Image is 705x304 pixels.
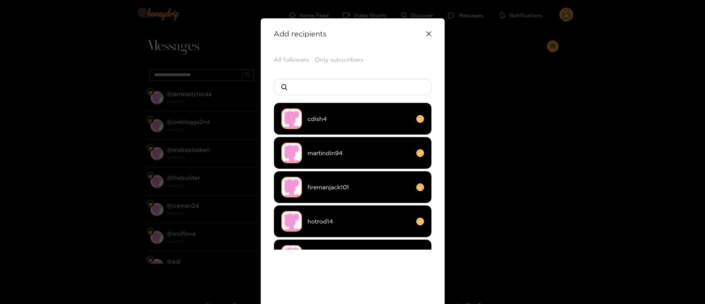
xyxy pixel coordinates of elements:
[281,108,302,129] img: no-avatar.png
[307,217,411,226] span: hotrod14
[307,115,411,123] span: cdish4
[281,211,302,232] img: no-avatar.png
[315,56,363,64] button: Only subscribers
[307,149,411,157] span: martindin94
[307,183,411,192] span: firemanjack101
[274,29,327,38] strong: Add recipients
[281,143,302,163] img: no-avatar.png
[274,56,309,64] button: All followers
[281,177,302,197] img: no-avatar.png
[281,245,302,266] img: no-avatar.png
